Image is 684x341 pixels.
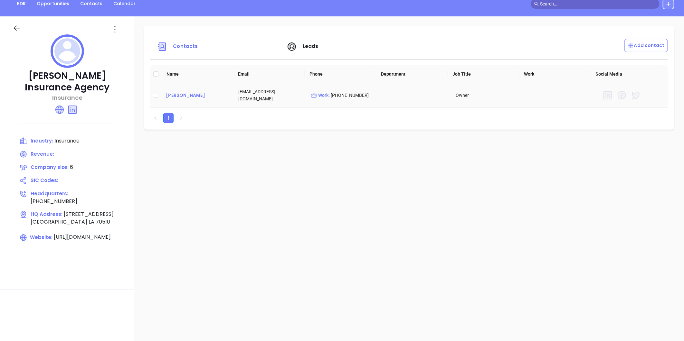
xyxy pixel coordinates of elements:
[233,83,306,108] td: [EMAIL_ADDRESS][DOMAIN_NAME]
[166,91,228,99] a: [PERSON_NAME]
[13,70,121,93] p: [PERSON_NAME] Insurance Agency
[448,65,519,83] th: Job Title
[176,113,186,123] li: Next Page
[51,34,84,68] img: profile logo
[150,113,161,123] button: left
[311,92,373,99] p: [PHONE_NUMBER]
[519,65,591,83] th: Work
[31,177,58,184] span: SIC Codes:
[54,137,80,144] span: Insurance
[303,43,318,50] span: Leads
[233,65,305,83] th: Email
[162,65,233,83] th: Name
[179,116,183,120] span: right
[305,65,376,83] th: Phone
[31,137,53,144] span: Industry:
[176,113,186,123] button: right
[628,42,665,49] p: Add contact
[376,65,448,83] th: Department
[70,163,73,171] span: 6
[19,234,52,241] span: Website:
[31,211,62,217] span: HQ Address:
[534,2,539,6] span: search
[150,113,161,123] li: Previous Page
[31,210,114,226] span: [STREET_ADDRESS] [GEOGRAPHIC_DATA] LA 70510
[31,198,77,205] span: [PHONE_NUMBER]
[154,116,157,120] span: left
[540,0,656,7] input: Search…
[31,164,69,170] span: Company size:
[451,83,523,108] td: Owner
[31,190,68,197] span: Headquarters:
[164,113,173,123] a: 1
[54,234,111,241] span: [URL][DOMAIN_NAME]
[13,93,121,102] p: Insurance
[311,93,330,98] span: Work :
[173,43,198,50] span: Contacts
[31,151,54,157] span: Revenue:
[591,65,662,83] th: Social Media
